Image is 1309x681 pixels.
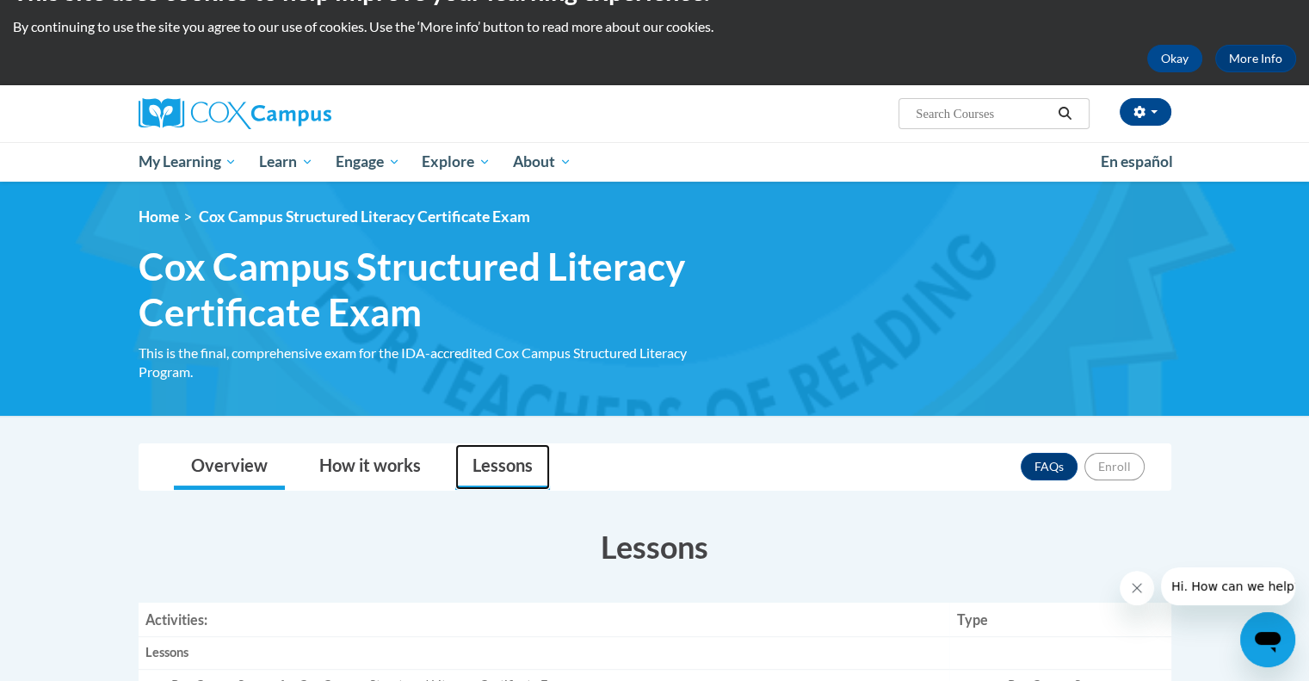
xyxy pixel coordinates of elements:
th: Type [949,603,1170,637]
span: En español [1101,152,1173,170]
a: Overview [174,444,285,490]
p: By continuing to use the site you agree to our use of cookies. Use the ‘More info’ button to read... [13,17,1296,36]
button: Enroll [1084,453,1145,480]
span: Hi. How can we help? [10,12,139,26]
a: My Learning [127,142,249,182]
span: Engage [336,152,400,172]
span: Cox Campus Structured Literacy Certificate Exam [199,207,530,226]
input: Search Courses [914,103,1052,124]
a: More Info [1215,45,1296,72]
div: This is the final, comprehensive exam for the IDA-accredited Cox Campus Structured Literacy Program. [139,344,732,381]
a: Home [139,207,179,226]
th: Activities: [139,603,950,637]
iframe: Button to launch messaging window [1240,612,1295,667]
a: Learn [248,142,324,182]
div: Lessons [145,644,943,662]
iframe: Message from company [1161,567,1295,605]
span: About [513,152,571,172]
span: My Learning [138,152,237,172]
a: Explore [411,142,502,182]
a: En español [1090,144,1184,180]
span: Learn [259,152,313,172]
a: About [502,142,583,182]
h3: Lessons [139,525,1171,568]
a: FAQs [1021,453,1077,480]
a: How it works [302,444,438,490]
div: Main menu [113,142,1197,182]
button: Okay [1147,45,1202,72]
span: Cox Campus Structured Literacy Certificate Exam [139,244,732,335]
span: Explore [422,152,491,172]
button: Account Settings [1120,98,1171,126]
button: Search [1052,103,1077,124]
a: Engage [324,142,411,182]
a: Lessons [455,444,550,490]
iframe: Close message [1120,571,1154,605]
a: Cox Campus [139,98,466,129]
img: Cox Campus [139,98,331,129]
